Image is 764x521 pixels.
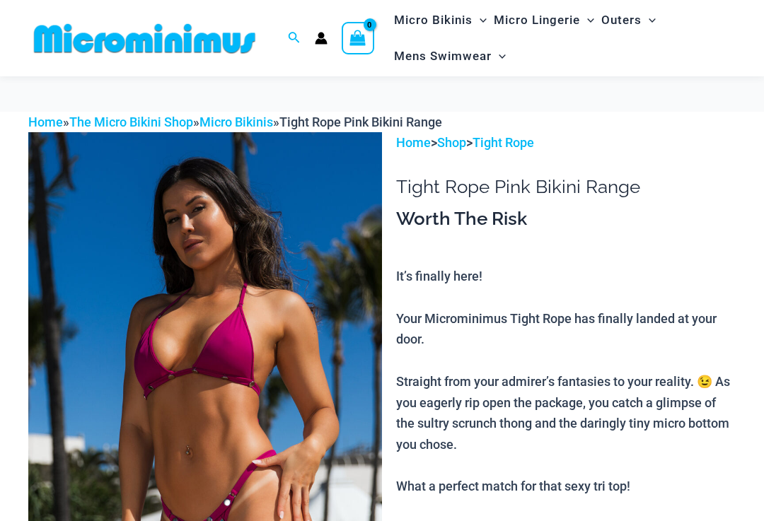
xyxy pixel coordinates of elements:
[492,38,506,74] span: Menu Toggle
[601,2,642,38] span: Outers
[394,38,492,74] span: Mens Swimwear
[315,32,328,45] a: Account icon link
[494,2,580,38] span: Micro Lingerie
[396,176,736,198] h1: Tight Rope Pink Bikini Range
[390,2,490,38] a: Micro BikinisMenu ToggleMenu Toggle
[490,2,598,38] a: Micro LingerieMenu ToggleMenu Toggle
[288,30,301,47] a: Search icon link
[396,132,736,153] p: > >
[28,115,63,129] a: Home
[437,135,466,150] a: Shop
[580,2,594,38] span: Menu Toggle
[279,115,442,129] span: Tight Rope Pink Bikini Range
[199,115,273,129] a: Micro Bikinis
[69,115,193,129] a: The Micro Bikini Shop
[598,2,659,38] a: OutersMenu ToggleMenu Toggle
[28,115,442,129] span: » » »
[642,2,656,38] span: Menu Toggle
[394,2,473,38] span: Micro Bikinis
[396,207,736,231] h3: Worth The Risk
[473,135,534,150] a: Tight Rope
[396,135,431,150] a: Home
[28,23,261,54] img: MM SHOP LOGO FLAT
[390,38,509,74] a: Mens SwimwearMenu ToggleMenu Toggle
[473,2,487,38] span: Menu Toggle
[342,22,374,54] a: View Shopping Cart, empty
